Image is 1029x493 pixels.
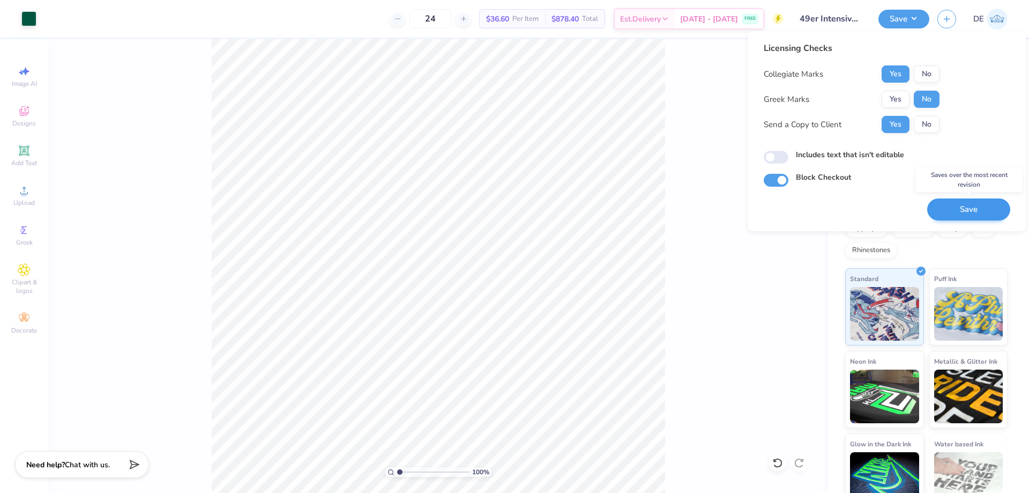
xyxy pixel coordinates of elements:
[845,242,897,259] div: Rhinestones
[850,438,911,450] span: Glow in the Dark Ink
[882,91,909,108] button: Yes
[934,370,1003,423] img: Metallic & Glitter Ink
[764,68,823,80] div: Collegiate Marks
[764,93,809,106] div: Greek Marks
[11,326,37,335] span: Decorate
[11,159,37,167] span: Add Text
[915,167,1023,192] div: Saves over the most recent revision
[914,116,939,133] button: No
[5,278,43,295] span: Clipart & logos
[878,10,929,28] button: Save
[409,9,451,28] input: – –
[764,119,841,131] div: Send a Copy to Client
[973,13,984,25] span: DE
[882,116,909,133] button: Yes
[680,13,738,25] span: [DATE] - [DATE]
[12,119,36,128] span: Designs
[973,9,1008,30] a: DE
[914,65,939,83] button: No
[850,356,876,367] span: Neon Ink
[65,460,110,470] span: Chat with us.
[620,13,661,25] span: Est. Delivery
[796,149,904,160] label: Includes text that isn't editable
[987,9,1008,30] img: Djian Evardoni
[796,172,851,183] label: Block Checkout
[764,42,939,55] div: Licensing Checks
[792,8,870,30] input: Untitled Design
[850,370,919,423] img: Neon Ink
[12,79,37,88] span: Image AI
[934,438,983,450] span: Water based Ink
[26,460,65,470] strong: Need help?
[882,65,909,83] button: Yes
[16,238,33,247] span: Greek
[486,13,509,25] span: $36.60
[934,356,997,367] span: Metallic & Glitter Ink
[934,273,957,284] span: Puff Ink
[472,467,489,477] span: 100 %
[512,13,539,25] span: Per Item
[582,13,598,25] span: Total
[13,198,35,207] span: Upload
[914,91,939,108] button: No
[551,13,579,25] span: $878.40
[850,273,878,284] span: Standard
[934,287,1003,341] img: Puff Ink
[850,287,919,341] img: Standard
[744,15,756,23] span: FREE
[927,198,1010,220] button: Save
